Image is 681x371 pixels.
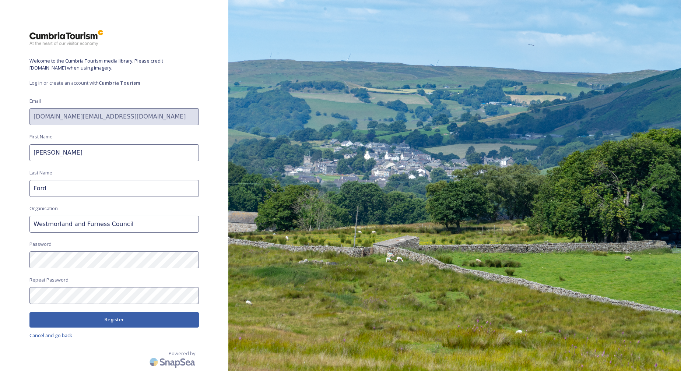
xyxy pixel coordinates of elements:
span: Email [29,98,41,105]
span: Powered by [169,350,195,357]
span: Repeat Password [29,276,69,283]
button: Register [29,312,199,327]
input: john.doe@snapsea.io [29,108,199,125]
span: Welcome to the Cumbria Tourism media library. Please credit [DOMAIN_NAME] when using imagery. [29,57,199,71]
span: Organisation [29,205,58,212]
strong: Cumbria Tourism [99,79,140,86]
span: Last Name [29,169,52,176]
input: John [29,144,199,161]
span: Log in or create an account with [29,79,199,86]
img: ct_logo.png [29,29,103,46]
img: SnapSea Logo [147,353,199,371]
span: Password [29,241,52,248]
span: First Name [29,133,53,140]
span: Cancel and go back [29,332,72,339]
input: Acme Inc [29,216,199,233]
input: Doe [29,180,199,197]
